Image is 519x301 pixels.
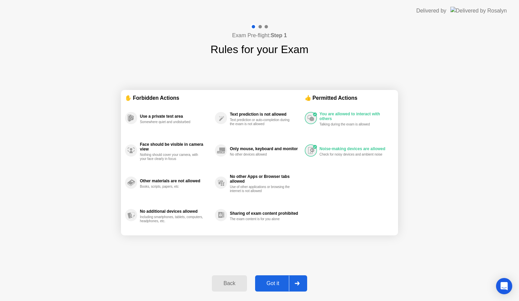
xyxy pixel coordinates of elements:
div: Including smartphones, tablets, computers, headphones, etc. [140,215,204,223]
div: Use a private test area [140,114,212,119]
div: No other Apps or Browser tabs allowed [230,174,301,184]
h4: Exam Pre-flight: [232,31,287,40]
div: Delivered by [416,7,446,15]
div: Somewhere quiet and undisturbed [140,120,204,124]
button: Got it [255,275,307,292]
div: Text prediction is not allowed [230,112,301,117]
div: 👍 Permitted Actions [305,94,394,102]
div: No other devices allowed [230,153,294,157]
div: The exam content is for you alone [230,217,294,221]
div: Text prediction or auto-completion during the exam is not allowed [230,118,294,126]
h1: Rules for your Exam [211,41,308,57]
b: Step 1 [271,32,287,38]
div: No additional devices allowed [140,209,212,214]
div: Back [214,280,245,286]
div: Books, scripts, papers, etc [140,185,204,189]
div: Open Intercom Messenger [496,278,512,294]
div: Talking during the exam is allowed [320,122,384,126]
img: Delivered by Rosalyn [450,7,507,15]
div: Nothing should cover your camera, with your face clearly in focus [140,153,204,161]
button: Back [212,275,247,292]
div: ✋ Forbidden Actions [125,94,305,102]
div: Use of other applications or browsing the internet is not allowed [230,185,294,193]
div: Check for noisy devices and ambient noise [320,153,384,157]
div: Only mouse, keyboard and monitor [230,146,301,151]
div: Sharing of exam content prohibited [230,211,301,216]
div: Got it [257,280,289,286]
div: Other materials are not allowed [140,179,212,183]
div: Noise-making devices are allowed [320,146,391,151]
div: You are allowed to interact with others [320,112,391,121]
div: Face should be visible in camera view [140,142,212,152]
